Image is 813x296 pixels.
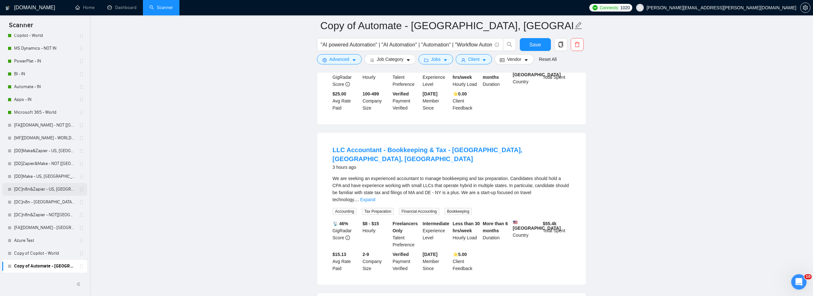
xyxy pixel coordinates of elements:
[481,220,511,248] div: Duration
[79,200,84,205] span: holder
[361,251,391,272] div: Company Size
[524,58,528,62] span: caret-down
[513,220,518,225] img: 🇺🇸
[14,170,75,183] a: [DD]Make - US, [GEOGRAPHIC_DATA], [GEOGRAPHIC_DATA]
[362,91,379,96] b: 100-499
[421,220,452,248] div: Experience Level
[14,209,75,221] a: [DC]n8n&Zapier - NOT[[GEOGRAPHIC_DATA], CAN, [GEOGRAPHIC_DATA]]
[370,58,374,62] span: bars
[520,38,551,51] button: Save
[443,58,448,62] span: caret-down
[444,208,472,215] span: Bookkeeping
[79,97,84,102] span: holder
[345,235,350,240] span: info-circle
[5,3,10,13] img: logo
[503,42,516,47] span: search
[391,67,421,88] div: Talent Preference
[333,252,346,257] b: $15.13
[79,136,84,141] span: holder
[362,252,369,257] b: 2-9
[317,54,362,64] button: settingAdvancedcaret-down
[14,119,75,132] a: [FA][DOMAIN_NAME] - NOT [[GEOGRAPHIC_DATA], CAN, [GEOGRAPHIC_DATA]] - No AI
[554,38,567,51] button: copy
[600,4,619,11] span: Connects:
[571,38,584,51] button: delete
[14,221,75,234] a: [FA][DOMAIN_NAME] - [GEOGRAPHIC_DATA], CAN, EU - No AI
[421,251,452,272] div: Member Since
[79,59,84,64] span: holder
[468,56,480,63] span: Client
[322,58,327,62] span: setting
[14,183,75,196] a: [DC]n8n&Zapier - US, [GEOGRAPHIC_DATA], [GEOGRAPHIC_DATA]
[453,252,467,257] b: ⭐️ 5.00
[507,56,521,63] span: Vendor
[453,221,480,233] b: Less than 30 hrs/week
[571,42,583,47] span: delete
[362,221,379,226] b: $8 - $15
[79,187,84,192] span: holder
[107,5,137,10] a: dashboardDashboard
[804,274,812,279] span: 10
[331,220,361,248] div: GigRadar Score
[500,58,504,62] span: idcard
[14,68,75,80] a: BI - IN
[333,163,570,171] div: 3 hours ago
[529,41,541,49] span: Save
[452,220,482,248] div: Hourly Load
[79,251,84,256] span: holder
[79,212,84,218] span: holder
[423,252,437,257] b: [DATE]
[79,174,84,179] span: holder
[79,225,84,230] span: holder
[800,3,810,13] button: setting
[574,21,583,30] span: edit
[14,196,75,209] a: [DC]n8n - [GEOGRAPHIC_DATA], [GEOGRAPHIC_DATA], [GEOGRAPHIC_DATA]
[495,43,499,47] span: info-circle
[511,220,542,248] div: Country
[542,67,572,88] div: Total Spent
[331,67,361,88] div: GigRadar Score
[483,221,508,233] b: More than 6 months
[362,208,394,215] span: Tax Preparation
[333,221,348,226] b: 📡 46%
[391,220,421,248] div: Talent Preference
[542,220,572,248] div: Total Spent
[452,251,482,272] div: Client Feedback
[14,260,75,273] a: Copy of Automate - [GEOGRAPHIC_DATA], [GEOGRAPHIC_DATA], [GEOGRAPHIC_DATA]
[421,90,452,111] div: Member Since
[431,56,441,63] span: Jobs
[79,123,84,128] span: holder
[355,197,359,202] span: ...
[424,58,428,62] span: folder
[321,41,492,49] input: Search Freelance Jobs...
[75,5,95,10] a: homeHome
[14,247,75,260] a: Copy of Copilot - World
[14,132,75,144] a: [MF][DOMAIN_NAME] - WORLD - No AI
[391,90,421,111] div: Payment Verified
[14,29,75,42] a: Copilot - World
[320,18,573,34] input: Scanner name...
[79,84,84,89] span: holder
[79,264,84,269] span: holder
[461,58,466,62] span: user
[79,71,84,77] span: holder
[361,220,391,248] div: Hourly
[14,93,75,106] a: Apps - IN
[14,106,75,119] a: Microsoft 365 - World
[333,91,346,96] b: $25.00
[14,157,75,170] a: [DD]Zapier&Make - NOT [[GEOGRAPHIC_DATA], CAN, [GEOGRAPHIC_DATA]]
[638,5,642,10] span: user
[555,42,567,47] span: copy
[14,144,75,157] a: [DD]Make&Zapier - US, [GEOGRAPHIC_DATA], [GEOGRAPHIC_DATA]
[456,54,492,64] button: userClientcaret-down
[511,67,542,88] div: Country
[406,58,411,62] span: caret-down
[421,67,452,88] div: Experience Level
[800,5,810,10] a: setting
[364,54,416,64] button: barsJob Categorycaret-down
[481,67,511,88] div: Duration
[423,91,437,96] b: [DATE]
[331,90,361,111] div: Avg Rate Paid
[453,91,467,96] b: ⭐️ 0.00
